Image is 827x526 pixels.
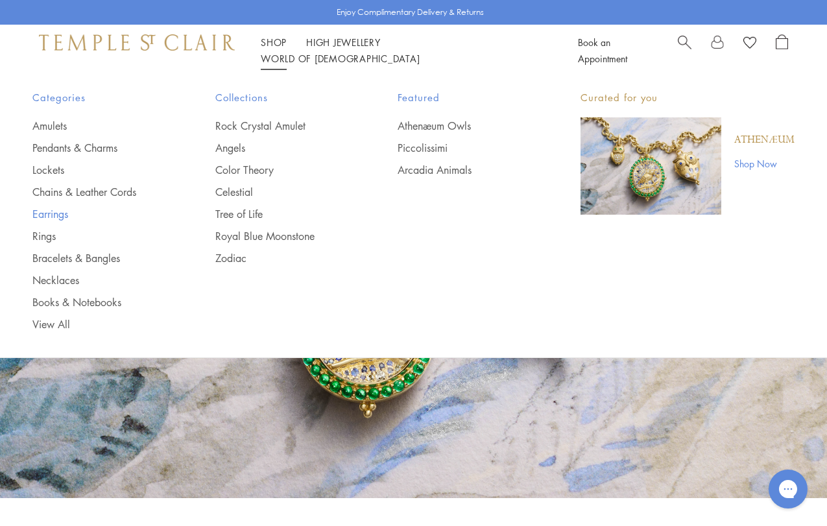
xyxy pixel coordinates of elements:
a: Lockets [32,163,163,177]
a: Piccolissimi [398,141,529,155]
a: Chains & Leather Cords [32,185,163,199]
a: Athenæum Owls [398,119,529,133]
a: ShopShop [261,36,287,49]
a: Amulets [32,119,163,133]
a: Color Theory [215,163,346,177]
a: Earrings [32,207,163,221]
a: Books & Notebooks [32,295,163,309]
a: Necklaces [32,273,163,287]
a: Athenæum [734,133,795,147]
iframe: Gorgias live chat messenger [762,465,814,513]
a: Royal Blue Moonstone [215,229,346,243]
a: World of [DEMOGRAPHIC_DATA]World of [DEMOGRAPHIC_DATA] [261,52,420,65]
span: Featured [398,90,529,106]
a: High JewelleryHigh Jewellery [306,36,381,49]
a: Zodiac [215,251,346,265]
a: Tree of Life [215,207,346,221]
a: Open Shopping Bag [776,34,788,67]
a: Book an Appointment [578,36,627,65]
span: Collections [215,90,346,106]
a: Bracelets & Bangles [32,251,163,265]
a: Search [678,34,691,67]
a: Arcadia Animals [398,163,529,177]
a: Rings [32,229,163,243]
nav: Main navigation [261,34,549,67]
img: Temple St. Clair [39,34,235,50]
p: Curated for you [581,90,795,106]
a: Celestial [215,185,346,199]
a: View Wishlist [743,34,756,54]
a: Pendants & Charms [32,141,163,155]
a: Shop Now [734,156,795,171]
a: View All [32,317,163,331]
a: Angels [215,141,346,155]
p: Enjoy Complimentary Delivery & Returns [337,6,484,19]
a: Rock Crystal Amulet [215,119,346,133]
span: Categories [32,90,163,106]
